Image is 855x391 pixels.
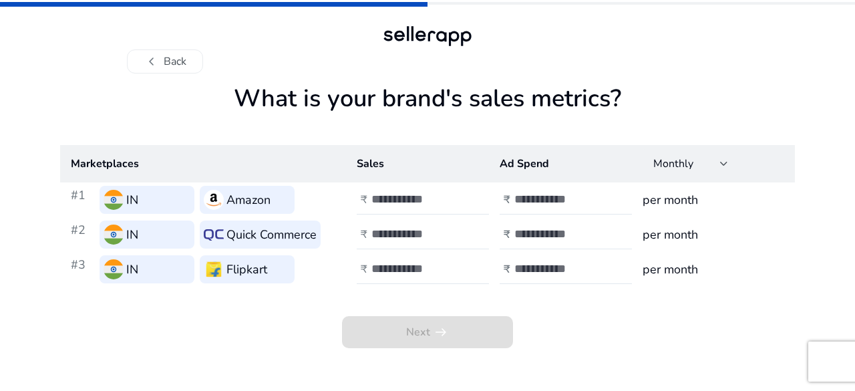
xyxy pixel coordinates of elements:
img: in.svg [104,225,124,245]
h4: ₹ [361,229,367,241]
th: Ad Spend [489,145,632,182]
span: Monthly [653,156,693,171]
h3: IN [126,260,138,279]
h3: IN [126,190,138,209]
h4: ₹ [504,263,510,276]
h1: What is your brand's sales metrics? [60,84,795,145]
h3: #3 [71,255,94,283]
h3: per month [643,225,784,244]
img: in.svg [104,259,124,279]
h3: #1 [71,186,94,214]
span: chevron_left [144,53,160,70]
th: Marketplaces [60,145,346,182]
h3: per month [643,260,784,279]
h3: IN [126,225,138,244]
h4: ₹ [361,263,367,276]
h3: Flipkart [226,260,267,279]
th: Sales [346,145,489,182]
button: chevron_leftBack [127,49,203,74]
h4: ₹ [504,194,510,207]
h3: Quick Commerce [226,225,317,244]
h4: ₹ [504,229,510,241]
img: in.svg [104,190,124,210]
h3: #2 [71,221,94,249]
h4: ₹ [361,194,367,207]
h3: per month [643,190,784,209]
h3: Amazon [226,190,271,209]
